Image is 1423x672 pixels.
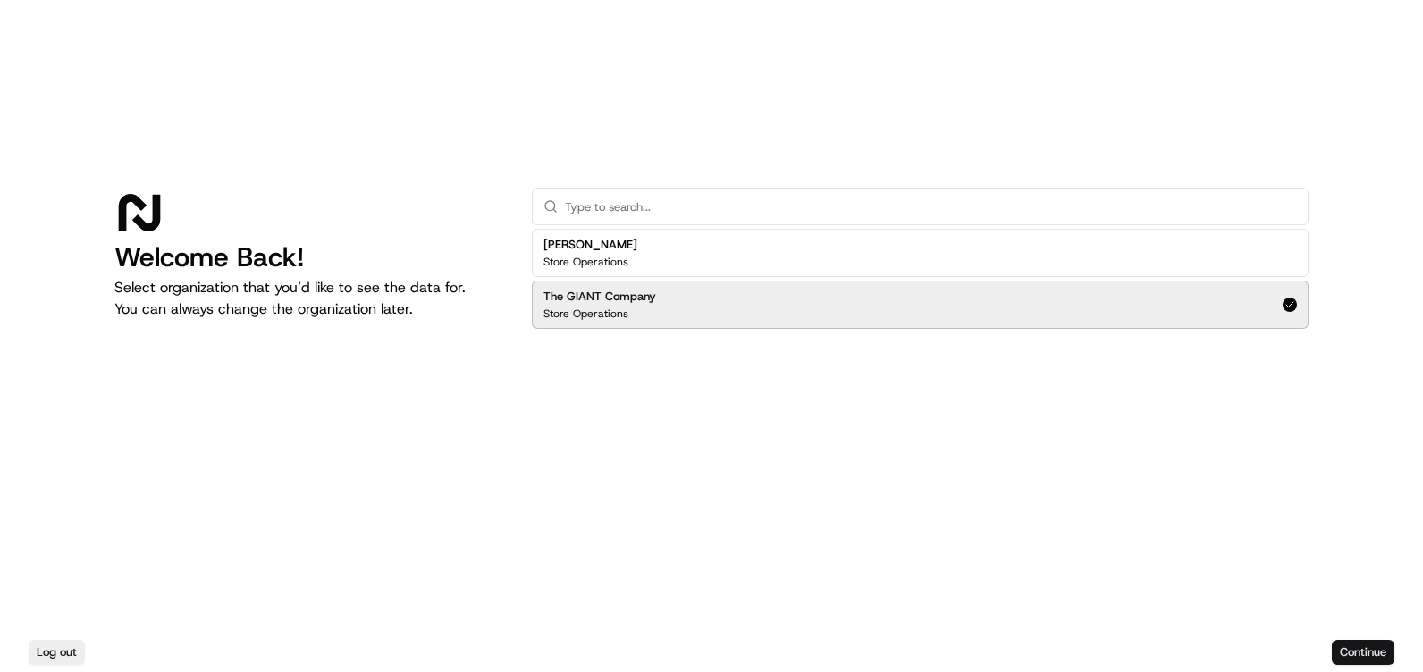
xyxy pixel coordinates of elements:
p: Select organization that you’d like to see the data for. You can always change the organization l... [114,277,503,320]
p: Store Operations [543,255,628,269]
input: Type to search... [565,189,1297,224]
p: Store Operations [543,307,628,321]
button: Log out [29,640,85,665]
h1: Welcome Back! [114,241,503,273]
button: Continue [1332,640,1394,665]
h2: [PERSON_NAME] [543,237,637,253]
h2: The GIANT Company [543,289,656,305]
div: Suggestions [532,225,1309,332]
